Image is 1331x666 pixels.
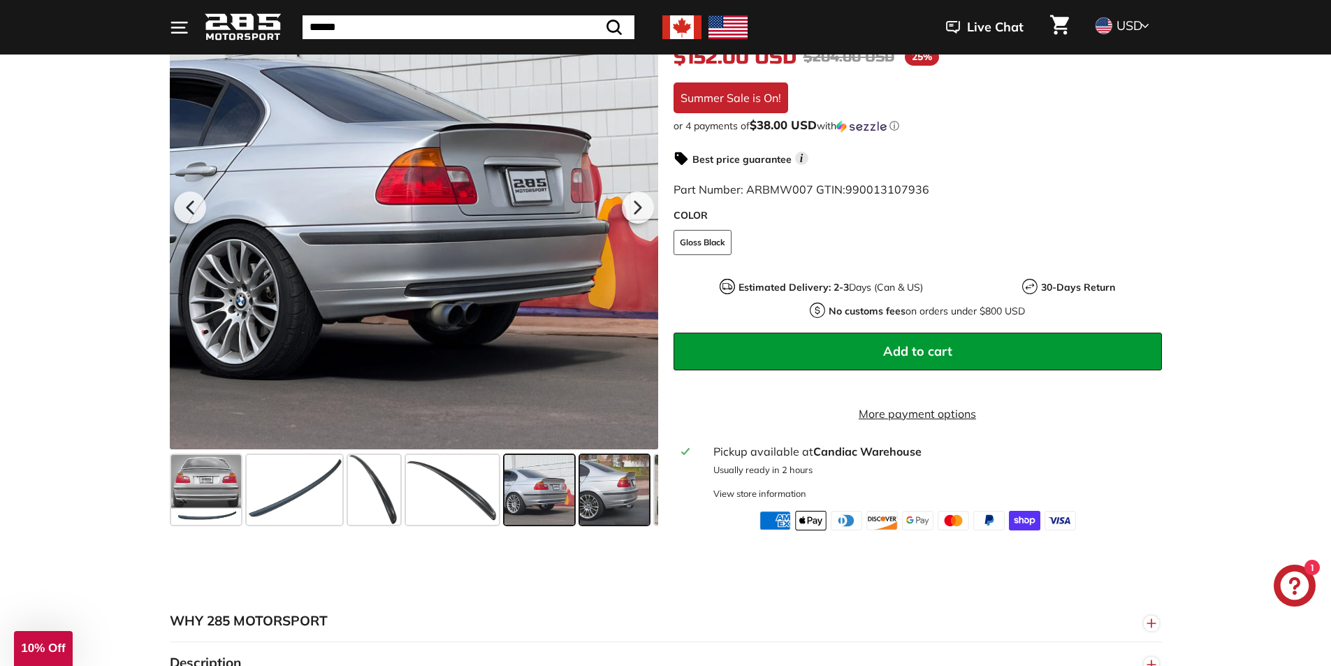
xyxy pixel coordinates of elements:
[795,511,827,530] img: apple_pay
[14,631,73,666] div: 10% Off
[1009,511,1040,530] img: shopify_pay
[692,153,792,166] strong: Best price guarantee
[674,405,1162,422] a: More payment options
[928,10,1042,45] button: Live Chat
[938,511,969,530] img: master
[303,15,634,39] input: Search
[21,642,65,655] span: 10% Off
[1042,3,1077,51] a: Cart
[831,511,862,530] img: diners_club
[845,182,929,196] span: 990013107936
[205,11,282,44] img: Logo_285_Motorsport_areodynamics_components
[803,48,894,66] span: $204.00 USD
[1117,17,1142,34] span: USD
[750,117,817,132] span: $38.00 USD
[674,119,1162,133] div: or 4 payments of$38.00 USDwithSezzle Click to learn more about Sezzle
[739,280,923,295] p: Days (Can & US)
[674,182,929,196] span: Part Number: ARBMW007 GTIN:
[674,82,788,113] div: Summer Sale is On!
[829,304,1025,319] p: on orders under $800 USD
[739,281,849,294] strong: Estimated Delivery: 2-3
[674,208,1162,223] label: COLOR
[713,487,806,500] div: View store information
[713,463,1153,477] p: Usually ready in 2 hours
[905,48,939,66] span: 25%
[902,511,933,530] img: google_pay
[713,443,1153,460] div: Pickup available at
[1041,281,1115,294] strong: 30-Days Return
[836,120,887,133] img: Sezzle
[1045,511,1076,530] img: visa
[973,511,1005,530] img: paypal
[1270,565,1320,610] inbox-online-store-chat: Shopify online store chat
[967,18,1024,36] span: Live Chat
[866,511,898,530] img: discover
[883,343,952,359] span: Add to cart
[813,444,922,458] strong: Candiac Warehouse
[674,45,797,69] span: $152.00 USD
[674,333,1162,370] button: Add to cart
[674,119,1162,133] div: or 4 payments of with
[759,511,791,530] img: american_express
[795,152,808,165] span: i
[170,600,1162,642] button: WHY 285 MOTORSPORT
[829,305,905,317] strong: No customs fees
